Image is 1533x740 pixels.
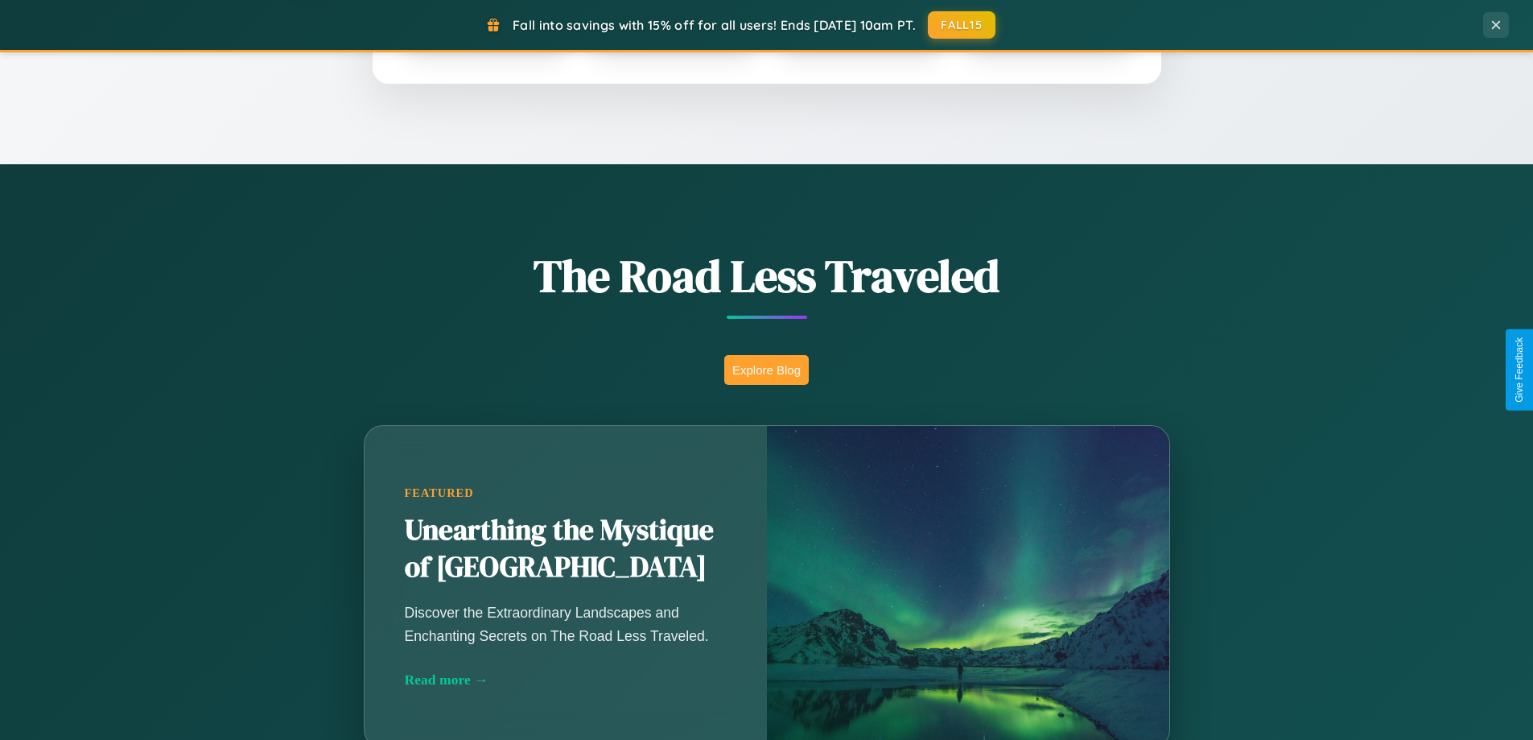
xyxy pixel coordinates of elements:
span: Fall into savings with 15% off for all users! Ends [DATE] 10am PT. [513,17,916,33]
div: Give Feedback [1514,337,1525,403]
button: Explore Blog [724,355,809,385]
h1: The Road Less Traveled [284,245,1250,307]
button: FALL15 [928,11,995,39]
div: Featured [405,486,727,500]
h2: Unearthing the Mystique of [GEOGRAPHIC_DATA] [405,512,727,586]
p: Discover the Extraordinary Landscapes and Enchanting Secrets on The Road Less Traveled. [405,602,727,647]
div: Read more → [405,672,727,688]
